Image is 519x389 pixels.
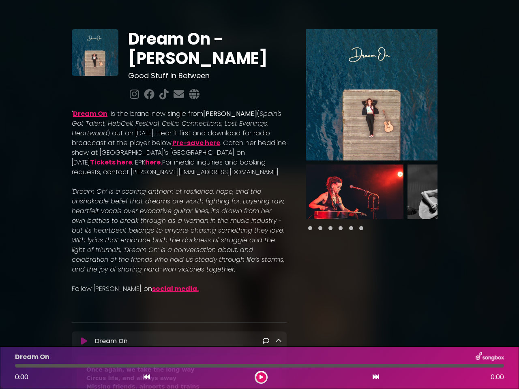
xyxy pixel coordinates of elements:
[145,158,162,167] a: here.
[128,71,287,80] h3: Good Stuff In Between
[72,29,118,76] img: zbtIR3SnSVqioQpYcyXz
[72,109,287,177] p: ' ' is the brand new single from ( ) out on [DATE]. Hear it first and download for radio broadcas...
[72,284,287,294] p: Follow [PERSON_NAME] on
[128,29,287,68] h1: Dream On - [PERSON_NAME]
[476,352,504,362] img: songbox-logo-white.png
[72,109,281,138] em: Spain's Got Talent, HebCelt Festival, Celtic Connections, Lost Evenings, Heartwood
[72,187,285,274] em: 'Dream On’ is a soaring anthem of resilience, hope, and the unshakable belief that dreams are wor...
[73,109,107,118] a: Dream On
[152,284,199,293] a: social media.
[203,109,257,118] strong: [PERSON_NAME]
[306,29,438,160] img: Main Media
[306,165,403,219] img: 078ND394RYaCmygZEwln
[491,372,504,382] span: 0:00
[15,352,49,362] p: Dream On
[95,336,128,346] p: Dream On
[15,372,28,382] span: 0:00
[90,158,132,167] a: Tickets here
[172,138,220,147] a: Pre-save here
[407,165,505,219] img: E0Uc4UjGR0SeRjAxU77k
